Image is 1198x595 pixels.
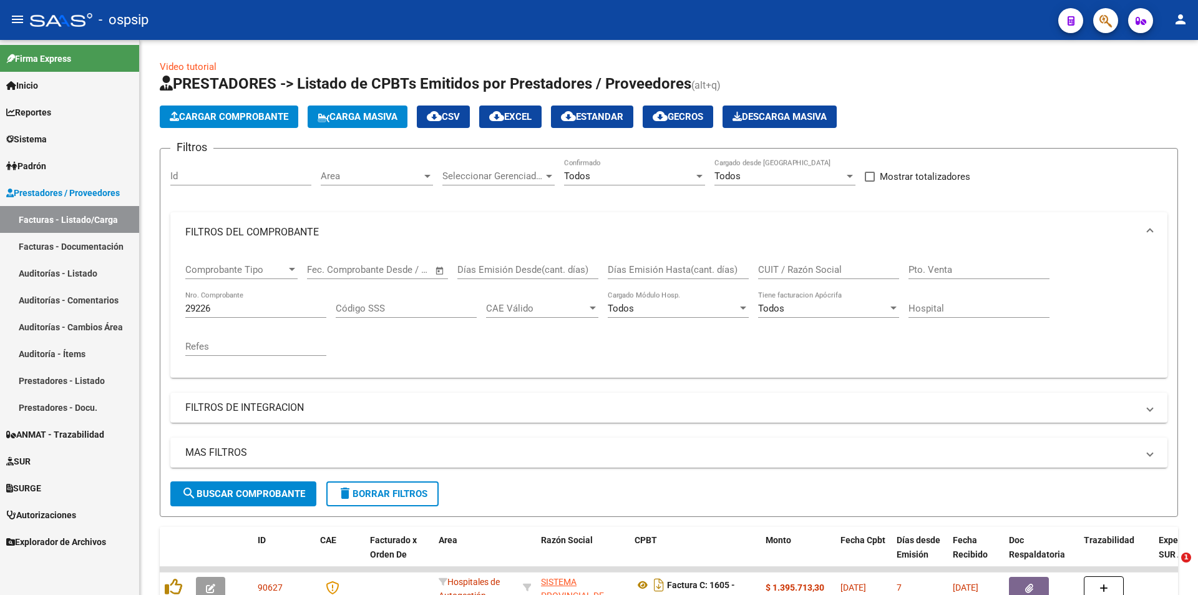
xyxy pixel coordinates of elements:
[160,61,217,72] a: Video tutorial
[892,527,948,582] datatable-header-cell: Días desde Emisión
[160,75,691,92] span: PRESTADORES -> Listado de CPBTs Emitidos por Prestadores / Proveedores
[766,583,824,593] strong: $ 1.395.713,30
[307,264,358,275] input: Fecha inicio
[369,264,429,275] input: Fecha fin
[766,535,791,545] span: Monto
[761,527,835,582] datatable-header-cell: Monto
[6,52,71,66] span: Firma Express
[1004,527,1079,582] datatable-header-cell: Doc Respaldatoria
[433,263,447,278] button: Open calendar
[338,486,353,501] mat-icon: delete
[953,583,978,593] span: [DATE]
[835,527,892,582] datatable-header-cell: Fecha Cpbt
[6,428,104,441] span: ANMAT - Trazabilidad
[365,527,434,582] datatable-header-cell: Facturado x Orden De
[608,303,634,314] span: Todos
[258,535,266,545] span: ID
[6,79,38,92] span: Inicio
[170,481,316,506] button: Buscar Comprobante
[6,455,31,468] span: SUR
[170,438,1167,468] mat-expansion-panel-header: MAS FILTROS
[160,106,298,128] button: Cargar Comprobante
[691,79,721,91] span: (alt+q)
[880,169,970,184] span: Mostrar totalizadores
[185,264,286,275] span: Comprobante Tipo
[6,132,47,146] span: Sistema
[427,109,442,124] mat-icon: cloud_download
[1173,12,1188,27] mat-icon: person
[840,535,885,545] span: Fecha Cpbt
[185,401,1137,415] mat-panel-title: FILTROS DE INTEGRACION
[182,488,305,499] span: Buscar Comprobante
[6,481,41,495] span: SURGE
[6,159,46,173] span: Padrón
[561,111,623,122] span: Estandar
[630,527,761,582] datatable-header-cell: CPBT
[6,106,51,119] span: Reportes
[1084,535,1134,545] span: Trazabilidad
[170,139,213,156] h3: Filtros
[6,535,106,549] span: Explorador de Archivos
[170,111,288,122] span: Cargar Comprobante
[953,535,988,559] span: Fecha Recibido
[564,170,590,182] span: Todos
[1009,535,1065,559] span: Doc Respaldatoria
[182,486,197,501] mat-icon: search
[99,6,149,34] span: - ospsip
[6,186,120,200] span: Prestadores / Proveedores
[479,106,542,128] button: EXCEL
[714,170,741,182] span: Todos
[442,170,543,182] span: Seleccionar Gerenciador
[318,111,397,122] span: Carga Masiva
[185,446,1137,460] mat-panel-title: MAS FILTROS
[536,527,630,582] datatable-header-cell: Razón Social
[427,111,460,122] span: CSV
[308,106,407,128] button: Carga Masiva
[948,527,1004,582] datatable-header-cell: Fecha Recibido
[170,252,1167,378] div: FILTROS DEL COMPROBANTE
[723,106,837,128] app-download-masive: Descarga masiva de comprobantes (adjuntos)
[541,535,593,545] span: Razón Social
[1156,553,1186,583] iframe: Intercom live chat
[723,106,837,128] button: Descarga Masiva
[489,109,504,124] mat-icon: cloud_download
[338,488,427,499] span: Borrar Filtros
[320,535,336,545] span: CAE
[258,583,283,593] span: 90627
[489,111,532,122] span: EXCEL
[635,535,657,545] span: CPBT
[10,12,25,27] mat-icon: menu
[551,106,633,128] button: Estandar
[170,212,1167,252] mat-expansion-panel-header: FILTROS DEL COMPROBANTE
[651,575,667,595] i: Descargar documento
[185,225,1137,239] mat-panel-title: FILTROS DEL COMPROBANTE
[370,535,417,559] span: Facturado x Orden De
[1079,527,1154,582] datatable-header-cell: Trazabilidad
[897,535,940,559] span: Días desde Emisión
[733,111,827,122] span: Descarga Masiva
[897,583,902,593] span: 7
[315,527,365,582] datatable-header-cell: CAE
[253,527,315,582] datatable-header-cell: ID
[643,106,713,128] button: Gecros
[170,393,1167,423] mat-expansion-panel-header: FILTROS DE INTEGRACION
[434,527,518,582] datatable-header-cell: Area
[326,481,439,506] button: Borrar Filtros
[840,583,866,593] span: [DATE]
[653,109,668,124] mat-icon: cloud_download
[653,111,703,122] span: Gecros
[1181,553,1191,563] span: 1
[439,535,457,545] span: Area
[758,303,784,314] span: Todos
[417,106,470,128] button: CSV
[486,303,587,314] span: CAE Válido
[6,508,76,522] span: Autorizaciones
[321,170,422,182] span: Area
[561,109,576,124] mat-icon: cloud_download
